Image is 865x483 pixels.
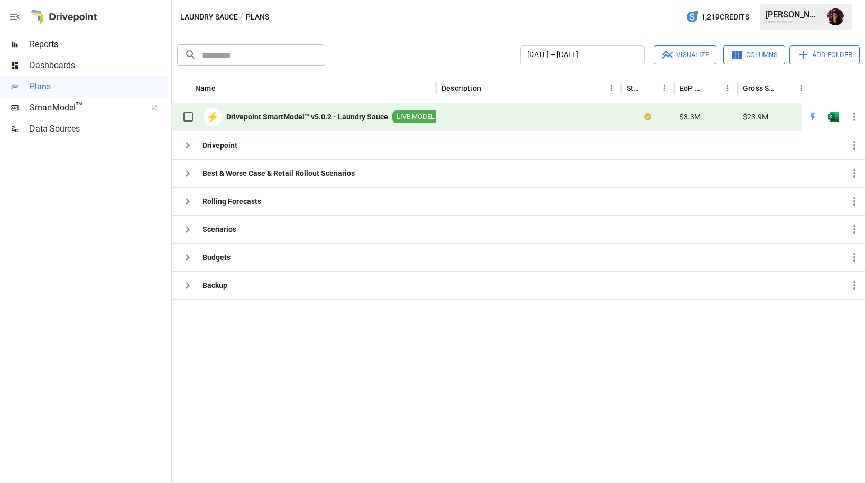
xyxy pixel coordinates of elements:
button: Sort [482,81,497,96]
b: Drivepoint [203,140,237,151]
span: Reports [30,38,169,51]
span: Dashboards [30,59,169,72]
img: Sarah Clark [827,8,844,25]
button: Sarah Clark [821,2,850,32]
button: EoP Cash column menu [720,81,735,96]
button: Laundry Sauce [180,11,238,24]
div: Open in Excel [828,112,839,122]
img: quick-edit-flash.b8aec18c.svg [807,112,818,122]
button: Gross Sales column menu [794,81,809,96]
span: Data Sources [30,123,169,135]
div: Description [441,84,481,92]
div: EoP Cash [679,84,704,92]
button: Add Folder [789,45,860,64]
div: Your plan has changes in Excel that are not reflected in the Drivepoint Data Warehouse, select "S... [644,112,651,122]
div: ⚡ [204,108,222,126]
div: Open in Quick Edit [807,112,818,122]
button: Visualize [654,45,716,64]
b: Backup [203,280,227,291]
span: $3.3M [679,112,701,122]
span: ™ [76,100,83,113]
div: [PERSON_NAME] [766,10,821,20]
b: Best & Worse Case & Retail Rollout Scenarios [203,168,355,179]
b: Scenarios [203,224,236,235]
b: Drivepoint SmartModel™ v5.0.2 - Laundry Sauce [226,112,388,122]
img: excel-icon.76473adf.svg [828,112,839,122]
b: Rolling Forecasts [203,196,261,207]
button: Sort [850,81,865,96]
div: Name [195,84,216,92]
div: Laundry Sauce [766,20,821,24]
button: Sort [642,81,657,96]
button: Columns [723,45,785,64]
div: / [240,11,244,24]
button: Status column menu [657,81,671,96]
div: Gross Sales [743,84,778,92]
span: 1,219 Credits [701,11,749,24]
span: SmartModel [30,101,140,114]
button: Sort [705,81,720,96]
button: [DATE] – [DATE] [520,45,645,64]
button: 1,219Credits [682,7,753,27]
span: Plans [30,80,169,93]
button: Description column menu [604,81,619,96]
span: $23.9M [743,112,768,122]
div: Status [627,84,641,92]
button: Sort [217,81,232,96]
span: LIVE MODEL [392,112,439,122]
b: Budgets [203,252,231,263]
button: Sort [779,81,794,96]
